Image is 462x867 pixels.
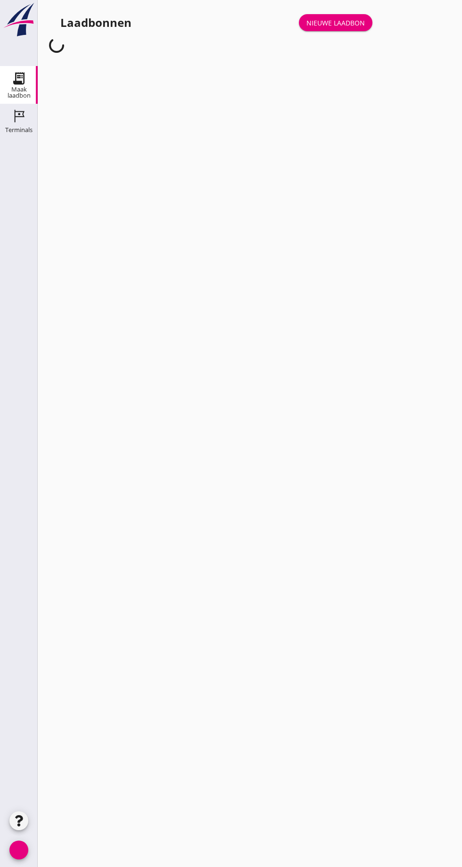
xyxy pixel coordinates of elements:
a: Nieuwe laadbon [299,14,372,31]
font: Nieuwe laadbon [306,18,365,27]
font: Terminals [5,125,33,134]
font: Maak laadbon [8,85,31,100]
font: Laadbonnen [60,15,132,30]
img: logo-small.a267ee39.svg [2,2,36,37]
